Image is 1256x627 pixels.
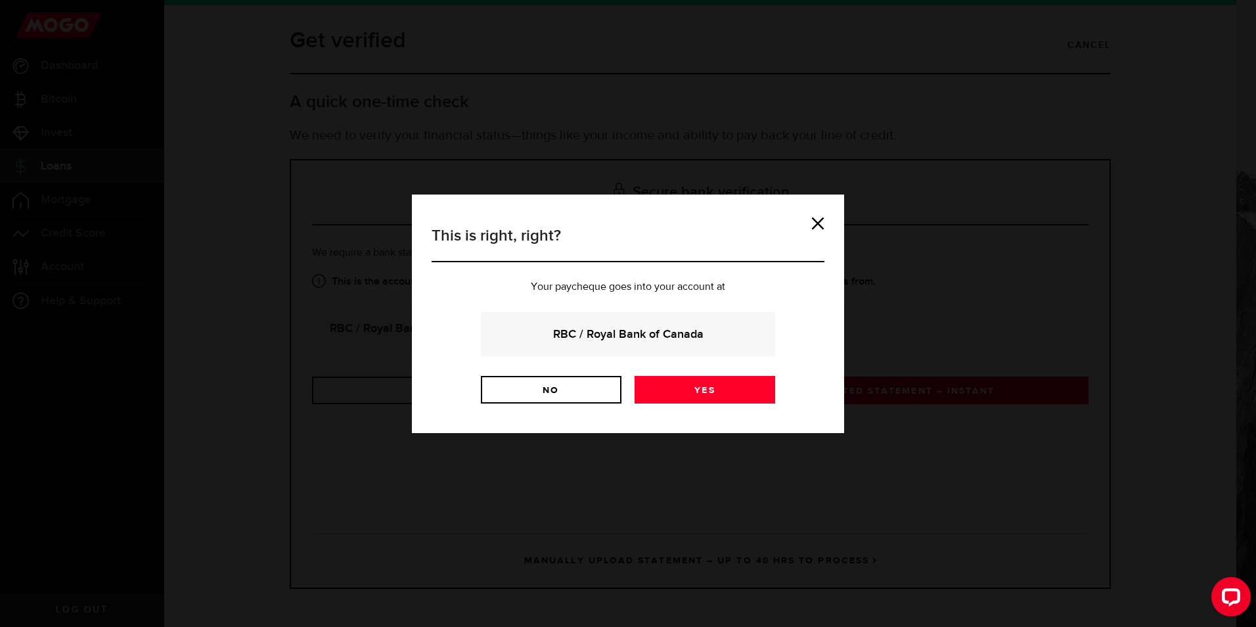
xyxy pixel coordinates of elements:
[481,376,621,404] a: No
[432,224,824,262] h3: This is right, right?
[432,282,824,292] p: Your paycheque goes into your account at
[635,376,775,404] a: Yes
[499,325,757,343] strong: RBC / Royal Bank of Canada
[1201,572,1256,627] iframe: LiveChat chat widget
